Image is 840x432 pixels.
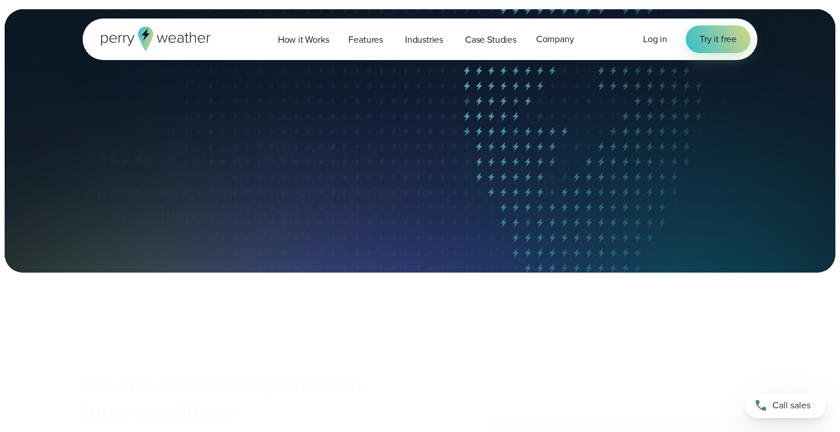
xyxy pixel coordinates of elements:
[465,33,516,47] span: Case Studies
[278,33,329,47] span: How it Works
[348,33,382,47] span: Features
[405,33,443,47] span: Industries
[772,399,811,412] span: Call sales
[536,32,574,46] span: Company
[745,393,826,418] a: Call sales
[455,28,526,51] a: Case Studies
[268,28,339,51] a: How it Works
[686,25,750,53] a: Try it free
[643,32,667,46] a: Log in
[700,32,737,46] span: Try it free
